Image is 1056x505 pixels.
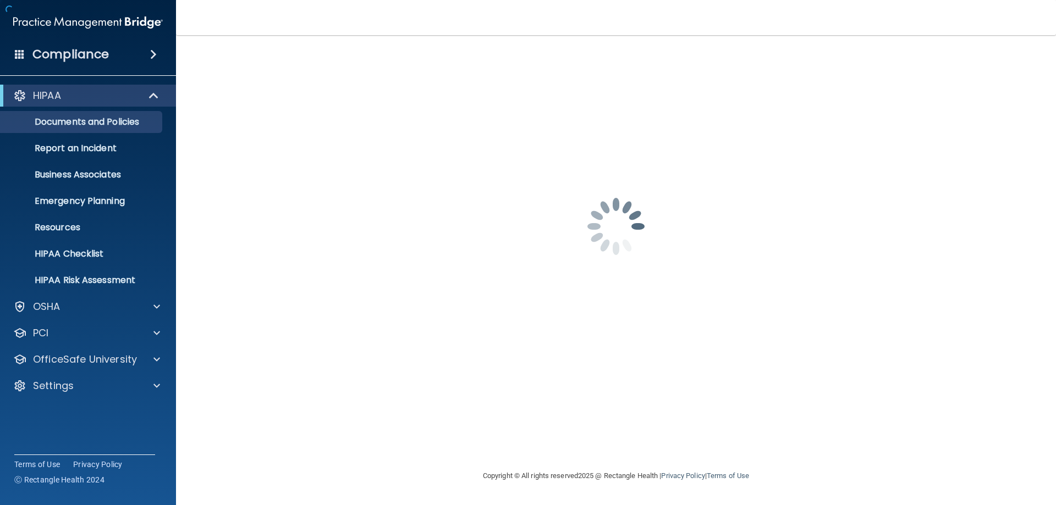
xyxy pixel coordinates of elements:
[14,459,60,470] a: Terms of Use
[73,459,123,470] a: Privacy Policy
[7,248,157,259] p: HIPAA Checklist
[7,222,157,233] p: Resources
[7,116,157,127] p: Documents and Policies
[415,458,817,493] div: Copyright © All rights reserved 2025 @ Rectangle Health | |
[13,379,160,392] a: Settings
[707,471,749,480] a: Terms of Use
[33,300,61,313] p: OSHA
[14,474,105,485] span: Ⓒ Rectangle Health 2024
[561,171,671,281] img: spinner.e123f6fc.gif
[33,89,61,102] p: HIPAA
[13,300,160,313] a: OSHA
[7,196,157,207] p: Emergency Planning
[13,89,159,102] a: HIPAA
[7,143,157,154] p: Report an Incident
[33,326,48,340] p: PCI
[7,275,157,286] p: HIPAA Risk Assessment
[33,353,137,366] p: OfficeSafe University
[7,169,157,180] p: Business Associates
[661,471,705,480] a: Privacy Policy
[32,47,109,62] h4: Compliance
[13,326,160,340] a: PCI
[33,379,74,392] p: Settings
[13,353,160,366] a: OfficeSafe University
[13,12,163,34] img: PMB logo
